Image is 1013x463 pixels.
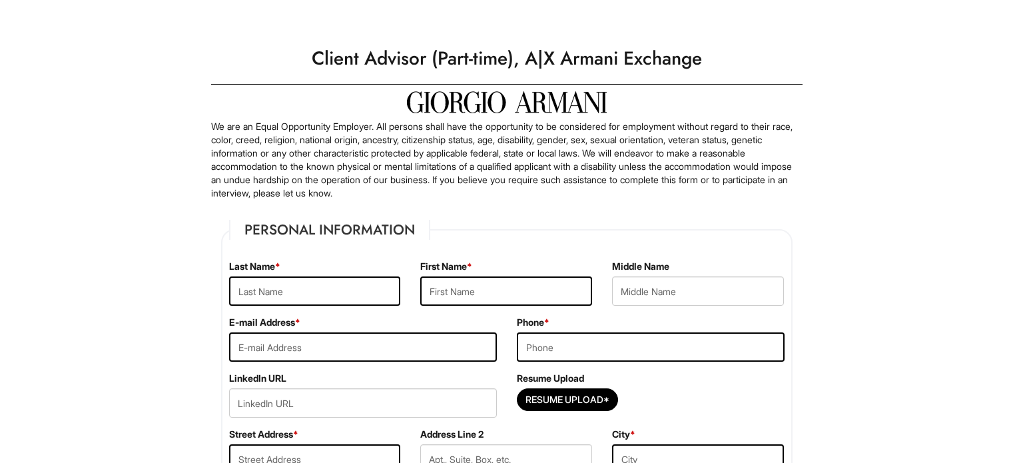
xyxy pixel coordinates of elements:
[229,220,430,240] legend: Personal Information
[229,276,401,306] input: Last Name
[229,372,286,385] label: LinkedIn URL
[420,260,472,273] label: First Name
[229,388,497,418] input: LinkedIn URL
[229,332,497,362] input: E-mail Address
[229,316,300,329] label: E-mail Address
[612,276,784,306] input: Middle Name
[229,428,298,441] label: Street Address
[211,120,803,200] p: We are an Equal Opportunity Employer. All persons shall have the opportunity to be considered for...
[420,276,592,306] input: First Name
[612,428,635,441] label: City
[420,428,484,441] label: Address Line 2
[517,372,584,385] label: Resume Upload
[517,388,618,411] button: Resume Upload*Resume Upload*
[229,260,280,273] label: Last Name
[517,332,785,362] input: Phone
[612,260,669,273] label: Middle Name
[204,40,809,77] h1: Client Advisor (Part-time), A|X Armani Exchange
[517,316,549,329] label: Phone
[407,91,607,113] img: Giorgio Armani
